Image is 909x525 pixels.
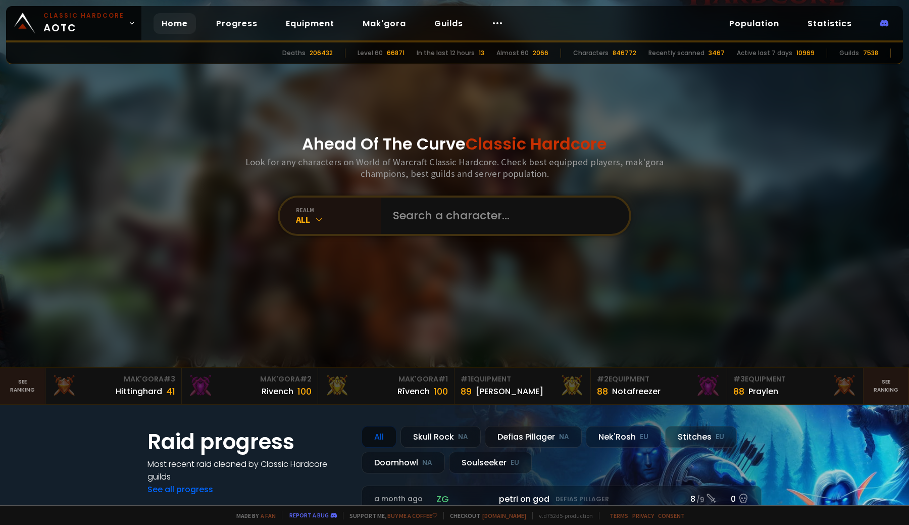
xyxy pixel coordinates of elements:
[261,512,276,519] a: a fan
[45,368,182,404] a: Mak'Gora#3Hittinghard41
[839,49,859,58] div: Guilds
[262,385,293,398] div: Rivench
[147,426,349,458] h1: Raid progress
[640,432,648,442] small: EU
[597,374,609,384] span: # 2
[362,426,396,448] div: All
[147,484,213,495] a: See all progress
[397,385,430,398] div: Rîvench
[466,132,607,155] span: Classic Hardcore
[482,512,526,519] a: [DOMAIN_NAME]
[387,512,437,519] a: Buy me a coffee
[296,206,381,214] div: realm
[278,13,342,34] a: Equipment
[188,374,312,385] div: Mak'Gora
[559,432,569,442] small: NA
[362,452,445,473] div: Doomhowl
[302,132,607,156] h1: Ahead Of The Curve
[613,49,636,58] div: 846772
[658,512,685,519] a: Consent
[241,156,668,179] h3: Look for any characters on World of Warcraft Classic Hardcore. Check best equipped players, mak'g...
[727,368,864,404] a: #3Equipment88Praylen
[300,374,312,384] span: # 2
[443,512,526,519] span: Checkout
[297,385,312,398] div: 100
[597,374,721,385] div: Equipment
[182,368,318,404] a: Mak'Gora#2Rivench100
[532,512,593,519] span: v. d752d5 - production
[586,426,661,448] div: Nek'Rosh
[733,374,857,385] div: Equipment
[343,512,437,519] span: Support me,
[324,374,448,385] div: Mak'Gora
[533,49,548,58] div: 2066
[748,385,778,398] div: Praylen
[434,385,448,398] div: 100
[573,49,609,58] div: Characters
[422,458,432,468] small: NA
[154,13,196,34] a: Home
[355,13,414,34] a: Mak'gora
[400,426,481,448] div: Skull Rock
[721,13,787,34] a: Population
[387,198,617,234] input: Search a character...
[52,374,175,385] div: Mak'Gora
[733,385,744,398] div: 88
[461,374,584,385] div: Equipment
[709,49,725,58] div: 3467
[438,374,448,384] span: # 1
[597,385,608,398] div: 88
[796,49,815,58] div: 10969
[208,13,266,34] a: Progress
[864,368,909,404] a: Seeranking
[476,385,543,398] div: [PERSON_NAME]
[358,49,383,58] div: Level 60
[282,49,306,58] div: Deaths
[461,374,470,384] span: # 1
[387,49,405,58] div: 66871
[289,511,329,519] a: Report a bug
[648,49,704,58] div: Recently scanned
[166,385,175,398] div: 41
[737,49,792,58] div: Active last 7 days
[665,426,737,448] div: Stitches
[164,374,175,384] span: # 3
[296,214,381,225] div: All
[362,486,762,512] a: a month agozgpetri on godDefias Pillager8 /90
[591,368,727,404] a: #2Equipment88Notafreezer
[496,49,529,58] div: Almost 60
[733,374,745,384] span: # 3
[6,6,141,40] a: Classic HardcoreAOTC
[116,385,162,398] div: Hittinghard
[612,385,661,398] div: Notafreezer
[449,452,532,473] div: Soulseeker
[458,432,468,442] small: NA
[417,49,475,58] div: In the last 12 hours
[799,13,860,34] a: Statistics
[426,13,471,34] a: Guilds
[310,49,333,58] div: 206432
[485,426,582,448] div: Defias Pillager
[454,368,591,404] a: #1Equipment89[PERSON_NAME]
[511,458,519,468] small: EU
[230,512,276,519] span: Made by
[716,432,724,442] small: EU
[479,49,484,58] div: 13
[632,512,654,519] a: Privacy
[461,385,472,398] div: 89
[43,11,124,20] small: Classic Hardcore
[43,11,124,35] span: AOTC
[863,49,878,58] div: 7538
[147,458,349,483] h4: Most recent raid cleaned by Classic Hardcore guilds
[610,512,628,519] a: Terms
[318,368,454,404] a: Mak'Gora#1Rîvench100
